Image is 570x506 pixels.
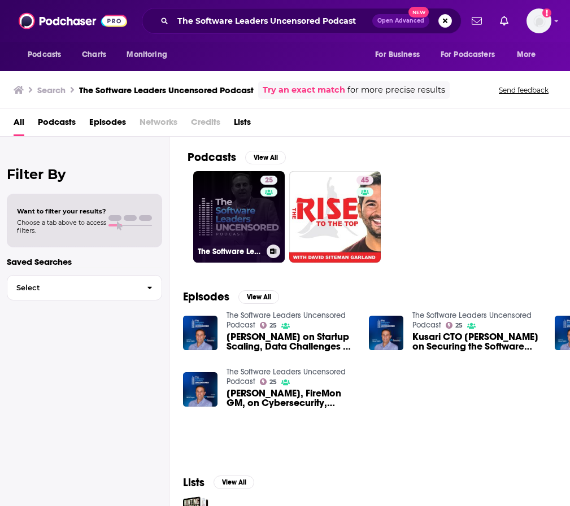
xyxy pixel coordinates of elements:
img: Justin Stouder, FireMon GM, on Cybersecurity, Acquisitions & Leadership Retreats in the Rockies [183,372,217,407]
button: Open AdvancedNew [372,14,429,28]
span: Logged in as ABolliger [527,8,551,33]
h3: The Software Leaders Uncensored Podcast [198,247,262,256]
span: Podcasts [28,47,61,63]
div: Search podcasts, credits, & more... [142,8,462,34]
a: 25 [260,176,277,185]
button: View All [214,476,254,489]
input: Search podcasts, credits, & more... [173,12,372,30]
a: ListsView All [183,476,254,490]
span: Networks [140,113,177,136]
span: [PERSON_NAME], FireMon GM, on Cybersecurity, Acquisitions & Leadership Retreats in the Rockies [227,389,355,408]
img: User Profile [527,8,551,33]
a: All [14,113,24,136]
button: open menu [433,44,511,66]
button: Show profile menu [527,8,551,33]
a: Show notifications dropdown [467,11,486,30]
h3: The Software Leaders Uncensored Podcast [79,85,254,95]
button: View All [245,151,286,164]
a: The Software Leaders Uncensored Podcast [412,311,532,330]
span: [PERSON_NAME] on Startup Scaling, Data Challenges & Job [PERSON_NAME] Lessons | Software Leaders ... [227,332,355,351]
img: Kusari CTO Michael Lieberman on Securing the Software Supply Chain & Fighting AI Slop Squatting [369,316,403,350]
span: for more precise results [347,84,445,97]
span: Select [7,284,138,291]
a: Charts [75,44,113,66]
h2: Episodes [183,290,229,304]
span: Want to filter your results? [17,207,106,215]
span: Choose a tab above to access filters. [17,219,106,234]
a: Jason Tesser on Startup Scaling, Data Challenges & Job Hunt Lessons | Software Leaders Uncensored [227,332,355,351]
a: PodcastsView All [188,150,286,164]
a: The Software Leaders Uncensored Podcast [227,311,346,330]
a: Show notifications dropdown [495,11,513,30]
a: 45 [289,171,381,263]
span: 25 [269,323,277,328]
span: 45 [361,175,369,186]
span: For Business [375,47,420,63]
span: 25 [269,380,277,385]
span: 25 [265,175,273,186]
button: open menu [509,44,550,66]
a: Lists [234,113,251,136]
a: 25 [446,322,463,329]
p: Saved Searches [7,256,162,267]
a: Podcasts [38,113,76,136]
span: More [517,47,536,63]
button: open menu [367,44,434,66]
svg: Add a profile image [542,8,551,18]
img: Jason Tesser on Startup Scaling, Data Challenges & Job Hunt Lessons | Software Leaders Uncensored [183,316,217,350]
a: 25The Software Leaders Uncensored Podcast [193,171,285,263]
h3: Search [37,85,66,95]
span: 25 [455,323,463,328]
a: 45 [356,176,373,185]
a: EpisodesView All [183,290,279,304]
span: Open Advanced [377,18,424,24]
button: Send feedback [495,85,552,95]
span: Credits [191,113,220,136]
span: Charts [82,47,106,63]
span: Kusari CTO [PERSON_NAME] on Securing the Software Supply Chain & Fighting AI Slop Squatting [412,332,541,351]
a: Episodes [89,113,126,136]
a: 25 [260,322,277,329]
button: Select [7,275,162,300]
span: New [408,7,429,18]
h2: Lists [183,476,204,490]
span: Monitoring [127,47,167,63]
a: Justin Stouder, FireMon GM, on Cybersecurity, Acquisitions & Leadership Retreats in the Rockies [227,389,355,408]
span: For Podcasters [441,47,495,63]
a: Kusari CTO Michael Lieberman on Securing the Software Supply Chain & Fighting AI Slop Squatting [412,332,541,351]
button: open menu [119,44,181,66]
button: View All [238,290,279,304]
img: Podchaser - Follow, Share and Rate Podcasts [19,10,127,32]
a: 25 [260,378,277,385]
h2: Filter By [7,166,162,182]
button: open menu [20,44,76,66]
a: Try an exact match [263,84,345,97]
a: The Software Leaders Uncensored Podcast [227,367,346,386]
h2: Podcasts [188,150,236,164]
